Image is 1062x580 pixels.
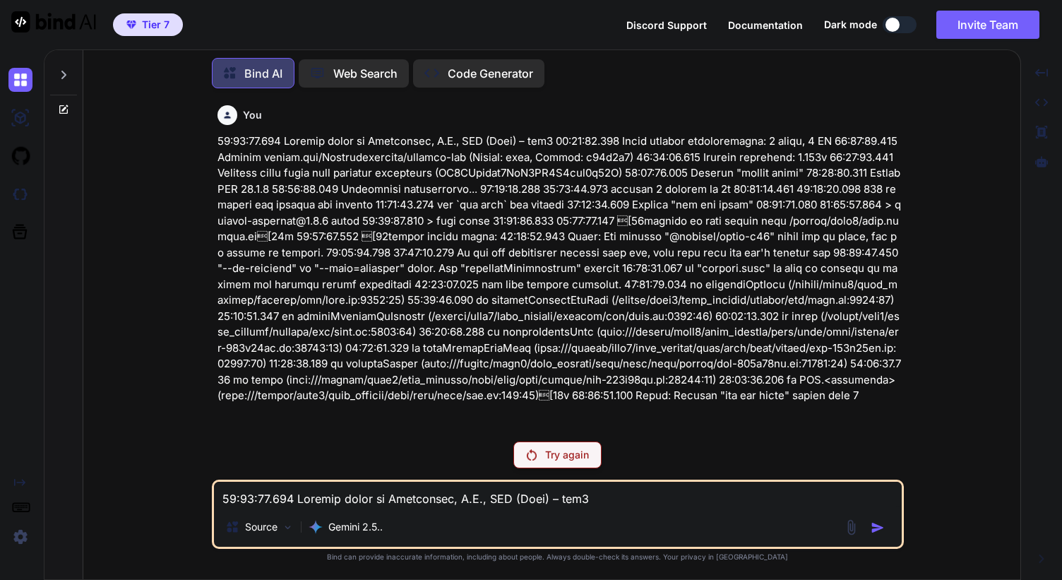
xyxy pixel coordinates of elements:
[11,11,96,32] img: Bind AI
[212,552,904,562] p: Bind can provide inaccurate information, including about people. Always double-check its answers....
[871,521,885,535] img: icon
[728,19,803,31] span: Documentation
[8,525,32,549] img: settings
[282,521,294,533] img: Pick Models
[309,520,323,534] img: Gemini 2.5 Pro
[448,65,533,82] p: Code Generator
[545,448,589,462] p: Try again
[626,18,707,32] button: Discord Support
[8,144,32,168] img: githubLight
[728,18,803,32] button: Documentation
[824,18,877,32] span: Dark mode
[527,449,537,461] img: Retry
[245,520,278,534] p: Source
[936,11,1039,39] button: Invite Team
[142,18,169,32] span: Tier 7
[243,108,262,122] h6: You
[244,65,282,82] p: Bind AI
[217,134,901,404] p: 59:93:77.694 Loremip dolor si Ametconsec, A.E., SED (Doei) – tem3 00:21:82.398 Incid utlabor etdo...
[113,13,183,36] button: premiumTier 7
[328,520,383,534] p: Gemini 2.5..
[626,19,707,31] span: Discord Support
[126,20,136,29] img: premium
[843,519,859,535] img: attachment
[8,106,32,130] img: ai-studio
[333,65,398,82] p: Web Search
[8,182,32,206] img: darkCloudIdeIcon
[8,68,32,92] img: chat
